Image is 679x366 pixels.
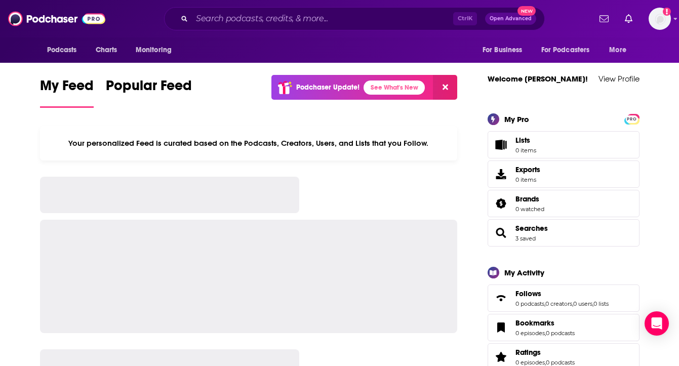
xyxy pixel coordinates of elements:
[515,235,536,242] a: 3 saved
[626,114,638,122] a: PRO
[602,40,639,60] button: open menu
[515,348,575,357] a: Ratings
[475,40,535,60] button: open menu
[515,165,540,174] span: Exports
[164,7,545,30] div: Search podcasts, credits, & more...
[621,10,636,27] a: Show notifications dropdown
[488,131,640,158] a: Lists
[504,268,544,277] div: My Activity
[40,77,94,108] a: My Feed
[296,83,360,92] p: Podchaser Update!
[598,74,640,84] a: View Profile
[546,330,575,337] a: 0 podcasts
[544,300,545,307] span: ,
[488,74,588,84] a: Welcome [PERSON_NAME]!
[106,77,192,100] span: Popular Feed
[649,8,671,30] span: Logged in as caitmwalters
[488,219,640,247] span: Searches
[515,289,609,298] a: Follows
[545,330,546,337] span: ,
[515,147,536,154] span: 0 items
[515,348,541,357] span: Ratings
[491,196,511,211] a: Brands
[490,16,532,21] span: Open Advanced
[572,300,573,307] span: ,
[491,226,511,240] a: Searches
[515,289,541,298] span: Follows
[491,320,511,335] a: Bookmarks
[515,194,544,204] a: Brands
[593,300,609,307] a: 0 lists
[40,126,458,160] div: Your personalized Feed is curated based on the Podcasts, Creators, Users, and Lists that you Follow.
[515,136,536,145] span: Lists
[8,9,105,28] img: Podchaser - Follow, Share and Rate Podcasts
[515,194,539,204] span: Brands
[515,206,544,213] a: 0 watched
[545,300,572,307] a: 0 creators
[515,300,544,307] a: 0 podcasts
[515,330,545,337] a: 0 episodes
[609,43,626,57] span: More
[483,43,523,57] span: For Business
[515,224,548,233] a: Searches
[488,160,640,188] a: Exports
[573,300,592,307] a: 0 users
[453,12,477,25] span: Ctrl K
[545,359,546,366] span: ,
[546,359,575,366] a: 0 podcasts
[504,114,529,124] div: My Pro
[491,350,511,364] a: Ratings
[595,10,613,27] a: Show notifications dropdown
[626,115,638,123] span: PRO
[515,359,545,366] a: 0 episodes
[515,136,530,145] span: Lists
[491,291,511,305] a: Follows
[645,311,669,336] div: Open Intercom Messenger
[488,190,640,217] span: Brands
[515,176,540,183] span: 0 items
[541,43,590,57] span: For Podcasters
[47,43,77,57] span: Podcasts
[192,11,453,27] input: Search podcasts, credits, & more...
[515,318,554,328] span: Bookmarks
[649,8,671,30] img: User Profile
[517,6,536,16] span: New
[488,314,640,341] span: Bookmarks
[488,284,640,312] span: Follows
[491,138,511,152] span: Lists
[106,77,192,108] a: Popular Feed
[364,80,425,95] a: See What's New
[535,40,605,60] button: open menu
[592,300,593,307] span: ,
[96,43,117,57] span: Charts
[129,40,185,60] button: open menu
[136,43,172,57] span: Monitoring
[649,8,671,30] button: Show profile menu
[40,40,90,60] button: open menu
[40,77,94,100] span: My Feed
[485,13,536,25] button: Open AdvancedNew
[491,167,511,181] span: Exports
[515,318,575,328] a: Bookmarks
[89,40,124,60] a: Charts
[663,8,671,16] svg: Add a profile image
